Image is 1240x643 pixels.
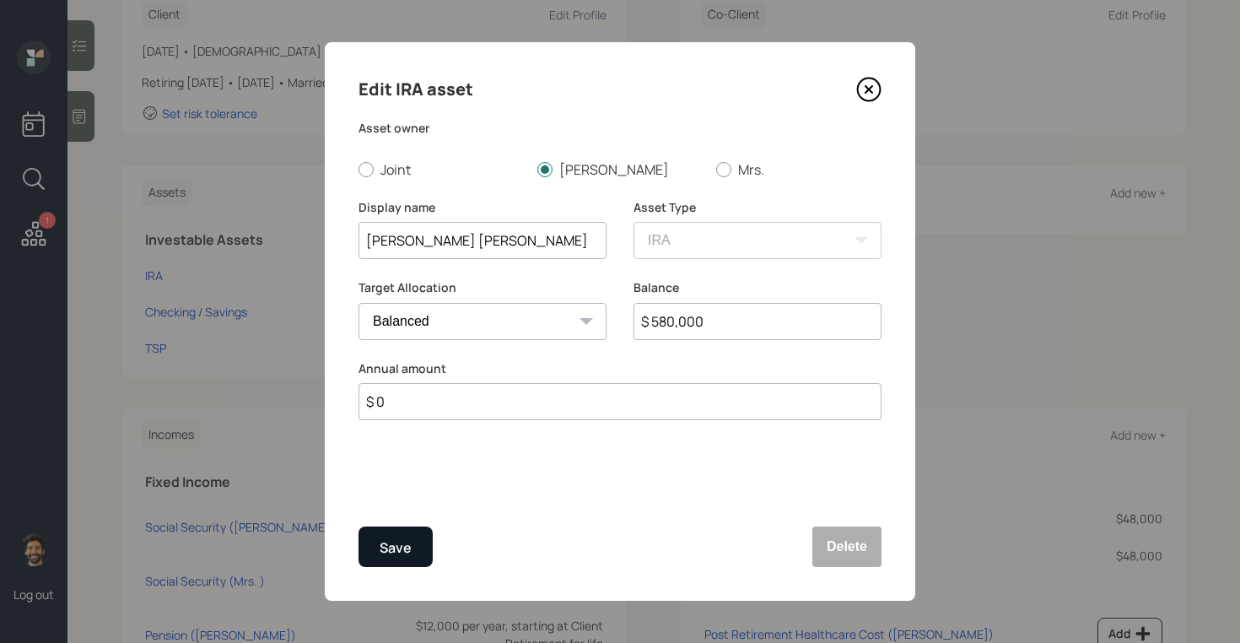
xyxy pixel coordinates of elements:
button: Delete [812,527,881,567]
label: Display name [359,199,607,216]
button: Save [359,527,433,567]
label: Balance [633,279,881,296]
label: Target Allocation [359,279,607,296]
label: [PERSON_NAME] [537,160,703,179]
h4: Edit IRA asset [359,76,473,103]
label: Mrs. [716,160,881,179]
label: Annual amount [359,360,881,377]
div: Save [380,537,412,559]
label: Joint [359,160,524,179]
label: Asset Type [633,199,881,216]
label: Asset owner [359,120,881,137]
